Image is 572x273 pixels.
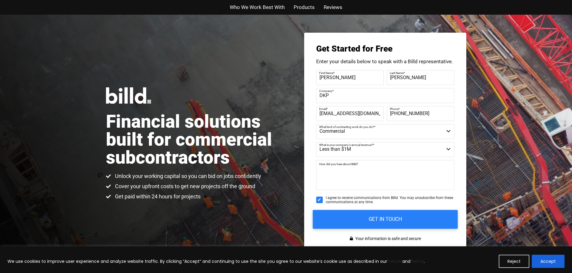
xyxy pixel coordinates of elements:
[316,197,323,203] input: I agree to receive communications from Billd. You may unsubscribe from these communications at an...
[313,210,458,229] input: GET IN TOUCH
[113,183,255,190] span: Cover your upfront costs to get new projects off the ground
[8,258,425,265] p: We use cookies to improve user experience and analyze website traffic. By clicking “Accept” and c...
[294,3,315,12] a: Products
[319,71,333,74] span: First Name
[113,193,201,200] span: Get paid within 24 hours for projects
[316,45,454,53] h3: Get Started for Free
[230,3,285,12] a: Who We Work Best With
[326,196,454,204] span: I agree to receive communications from Billd. You may unsubscribe from these communications at an...
[390,71,404,74] span: Last Name
[319,162,358,166] span: How did you hear about Billd?
[390,107,398,110] span: Phone
[410,258,424,264] a: Terms
[532,255,564,268] button: Accept
[319,89,332,92] span: Company
[499,255,529,268] button: Reject
[387,258,402,264] a: Policies
[106,113,286,167] h1: Financial solutions built for commercial subcontractors
[113,173,261,180] span: Unlock your working capital so you can bid on jobs confidently
[324,3,342,12] a: Reviews
[319,107,326,110] span: Email
[316,59,454,64] p: Enter your details below to speak with a Billd representative.
[354,234,421,243] span: Your information is safe and secure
